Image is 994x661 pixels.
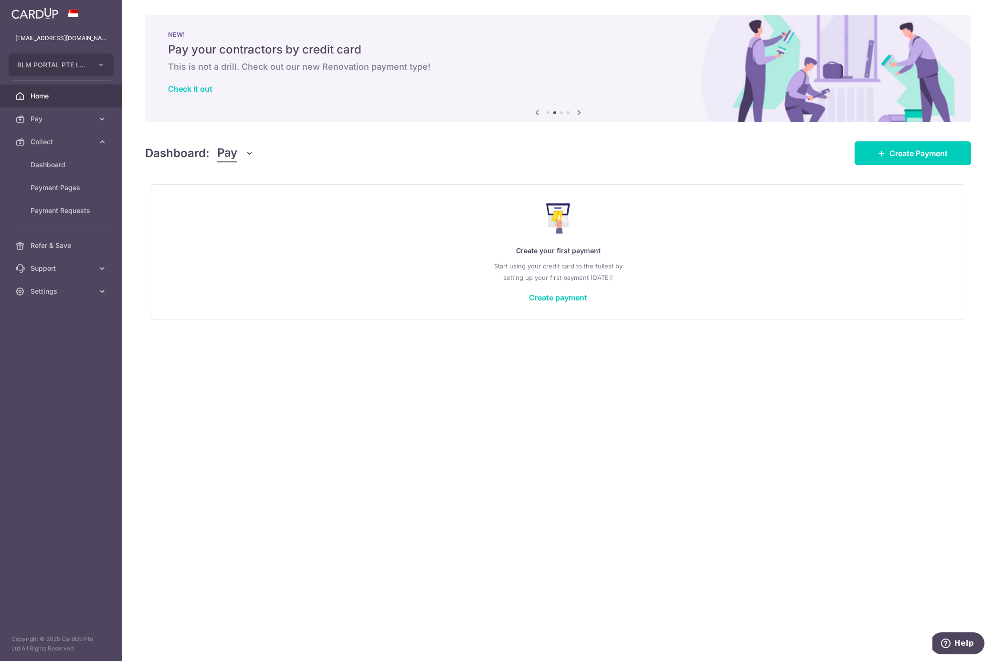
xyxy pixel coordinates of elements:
span: Refer & Save [31,241,94,250]
iframe: Opens a widget where you can find more information [932,632,984,656]
img: Make Payment [546,203,571,234]
span: Settings [31,287,94,296]
span: Payment Pages [31,183,94,192]
p: [EMAIL_ADDRESS][DOMAIN_NAME] [15,33,107,43]
img: CardUp [11,8,58,19]
span: Create Payment [889,148,948,159]
a: Create Payment [855,141,971,165]
p: NEW! [168,31,948,38]
img: Renovation banner [145,15,971,122]
h6: This is not a drill. Check out our new Renovation payment type! [168,61,948,73]
p: Start using your credit card to the fullest by setting up your first payment [DATE]! [170,260,946,283]
span: Support [31,264,94,273]
p: Create your first payment [170,245,946,256]
span: Dashboard [31,160,94,170]
h4: Dashboard: [145,145,210,162]
span: Payment Requests [31,206,94,215]
span: Home [31,91,94,101]
h5: Pay your contractors by credit card [168,42,948,57]
span: Pay [31,114,94,124]
button: Pay [217,144,254,162]
button: RLM PORTAL PTE LTD [9,53,114,76]
span: Collect [31,137,94,147]
span: RLM PORTAL PTE LTD [17,60,88,70]
span: Pay [217,144,237,162]
a: Check it out [168,84,212,94]
a: Create payment [529,293,587,302]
